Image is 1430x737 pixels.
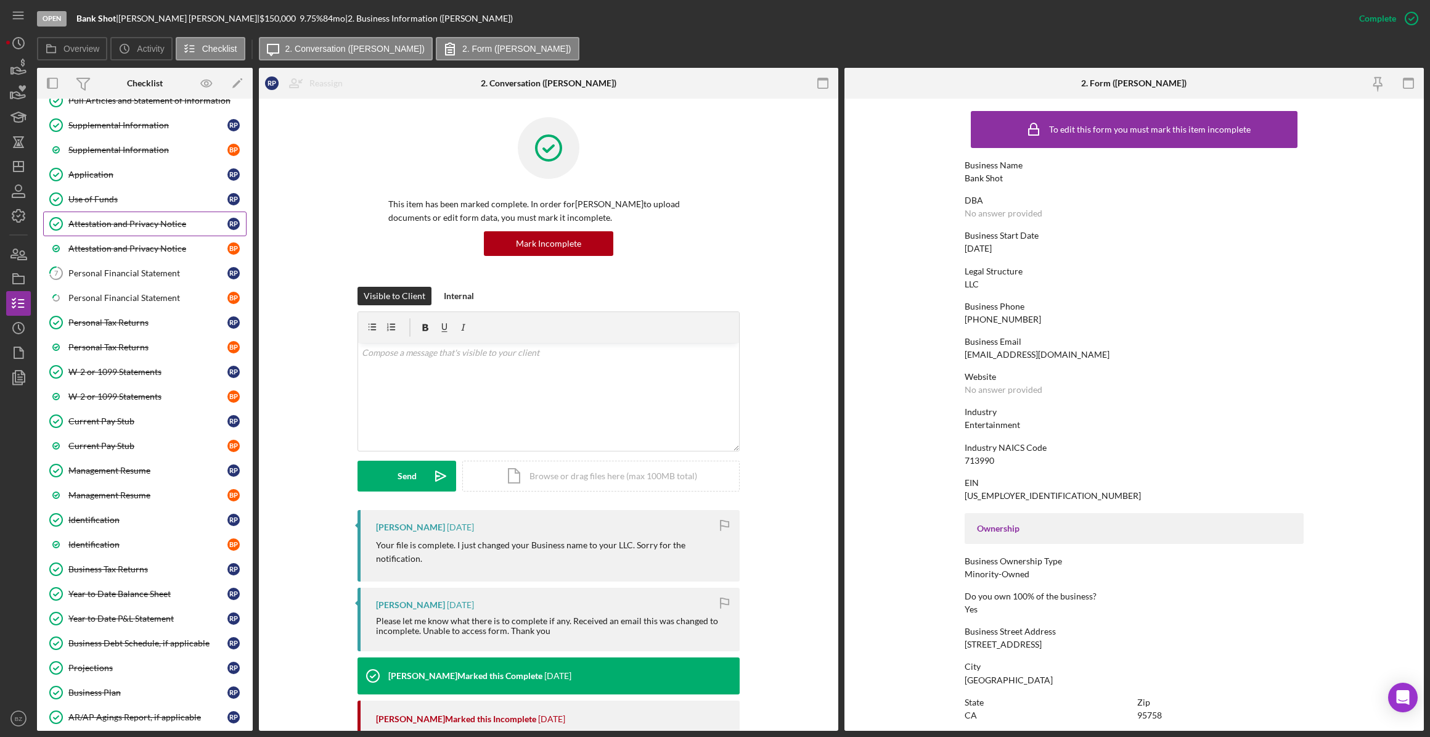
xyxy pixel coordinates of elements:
div: Website [965,372,1304,382]
div: Current Pay Stub [68,441,227,451]
div: Application [68,170,227,179]
div: Business Tax Returns [68,564,227,574]
div: 9.75 % [300,14,323,23]
div: City [965,662,1304,672]
a: W-2 or 1099 StatementsRP [43,360,247,384]
button: Checklist [176,37,245,60]
div: R P [227,612,240,625]
div: Do you own 100% of the business? [965,591,1304,601]
a: 7Personal Financial StatementRP [43,261,247,286]
div: Current Pay Stub [68,416,227,426]
div: B P [227,242,240,255]
div: R P [227,662,240,674]
div: Pull Articles and Statement of Information [68,96,246,105]
a: AR/AP Agings Report, if applicableRP [43,705,247,730]
label: Overview [63,44,99,54]
div: 713990 [965,456,994,466]
div: [DATE] [965,244,992,253]
div: B P [227,489,240,501]
label: 2. Form ([PERSON_NAME]) [462,44,571,54]
button: Complete [1347,6,1424,31]
a: ApplicationRP [43,162,247,187]
div: R P [227,514,240,526]
a: Supplemental InformationRP [43,113,247,138]
div: 95758 [1137,710,1162,720]
div: DBA [965,196,1304,205]
time: 2025-09-10 17:08 [544,671,571,681]
div: [PERSON_NAME] Marked this Incomplete [376,714,536,724]
div: Open [37,11,67,27]
div: [PERSON_NAME] [376,522,445,532]
div: Industry NAICS Code [965,443,1304,453]
div: W-2 or 1099 Statements [68,392,227,401]
div: R P [227,563,240,575]
a: Attestation and Privacy NoticeBP [43,236,247,261]
div: Year to Date Balance Sheet [68,589,227,599]
a: Current Pay StubRP [43,409,247,434]
a: Business PlanRP [43,680,247,705]
div: Business Phone [965,302,1304,311]
div: R P [227,316,240,329]
div: EIN [965,478,1304,488]
button: 2. Conversation ([PERSON_NAME]) [259,37,433,60]
div: Business Start Date [965,231,1304,241]
div: Attestation and Privacy Notice [68,244,227,253]
tspan: 7 [54,269,59,277]
a: Personal Financial StatementBP [43,286,247,310]
div: [PERSON_NAME] [376,600,445,610]
div: [PERSON_NAME] [PERSON_NAME] | [118,14,259,23]
a: Year to Date Balance SheetRP [43,582,247,606]
a: Current Pay StubBP [43,434,247,458]
button: Internal [438,287,480,305]
div: R P [227,218,240,230]
label: 2. Conversation ([PERSON_NAME]) [285,44,425,54]
div: [PHONE_NUMBER] [965,315,1041,324]
div: 2. Conversation ([PERSON_NAME]) [481,78,616,88]
div: B P [227,144,240,156]
div: Supplemental Information [68,145,227,155]
time: 2025-09-10 17:07 [538,714,565,724]
button: Send [357,461,456,492]
div: Send [398,461,417,492]
div: Identification [68,540,227,550]
button: Mark Incomplete [484,231,613,256]
div: Complete [1359,6,1396,31]
div: R P [227,267,240,279]
div: Business Ownership Type [965,556,1304,566]
div: Bank Shot [965,173,1003,183]
div: Checklist [127,78,163,88]
div: W-2 or 1099 Statements [68,367,227,377]
a: Supplemental InformationBP [43,138,247,162]
a: Attestation and Privacy NoticeRP [43,212,247,236]
div: No answer provided [965,208,1042,218]
a: Use of FundsRP [43,187,247,212]
div: | 2. Business Information ([PERSON_NAME]) [345,14,513,23]
a: Personal Tax ReturnsRP [43,310,247,335]
text: BZ [15,715,22,722]
a: Business Debt Schedule, if applicableRP [43,631,247,656]
div: R P [227,366,240,378]
p: This item has been marked complete. In order for [PERSON_NAME] to upload documents or edit form d... [388,197,709,225]
div: R P [227,711,240,723]
div: R P [227,415,240,427]
button: 2. Form ([PERSON_NAME]) [436,37,579,60]
div: Yes [965,604,978,614]
div: Personal Financial Statement [68,293,227,303]
div: Identification [68,515,227,525]
div: R P [227,193,240,205]
span: $150,000 [259,13,296,23]
button: BZ [6,706,31,731]
div: Projections [68,663,227,673]
div: Personal Tax Returns [68,318,227,327]
div: Management Resume [68,466,227,476]
div: R P [265,76,279,90]
div: [EMAIL_ADDRESS][DOMAIN_NAME] [965,350,1109,360]
div: Internal [444,287,474,305]
div: R P [227,464,240,477]
div: Open Intercom Messenger [1388,683,1418,712]
div: Business Street Address [965,627,1304,636]
div: Use of Funds [68,194,227,204]
div: Personal Financial Statement [68,268,227,278]
div: Business Name [965,160,1304,170]
div: CA [965,710,977,720]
